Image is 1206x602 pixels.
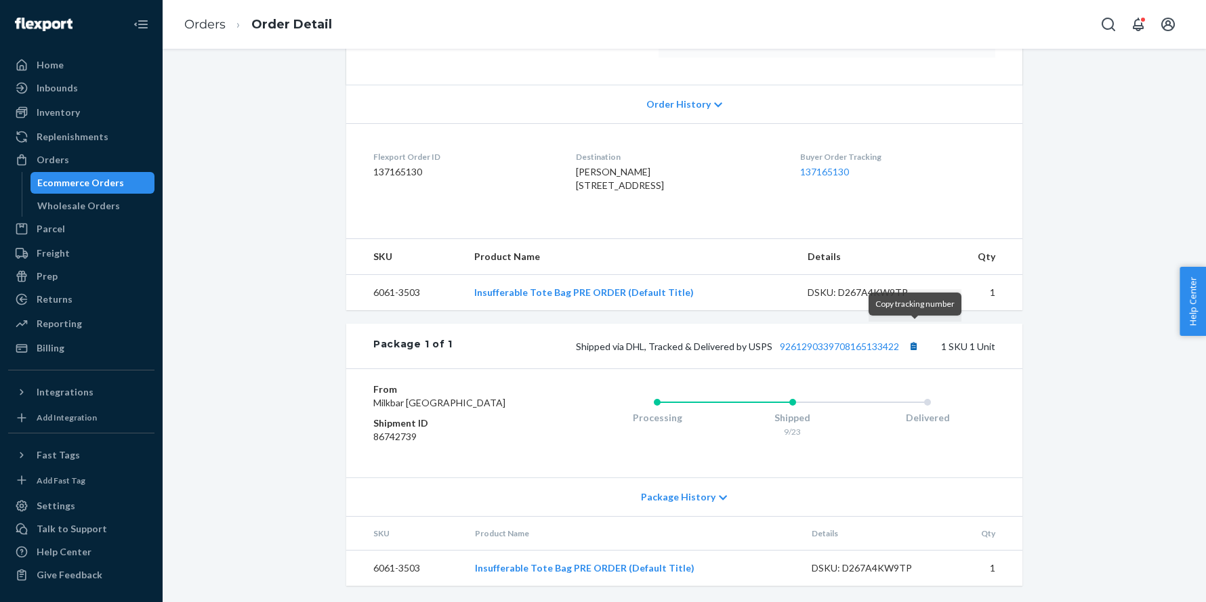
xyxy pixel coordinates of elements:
div: Freight [37,246,70,260]
a: Insufferable Tote Bag PRE ORDER (Default Title) [474,286,694,298]
div: 1 SKU 1 Unit [453,337,995,355]
button: Close Navigation [127,11,154,38]
div: Reporting [37,317,82,330]
a: Parcel [8,218,154,240]
div: Orders [37,153,69,167]
a: Settings [8,495,154,517]
div: Fast Tags [37,448,80,462]
img: Flexport logo [15,18,72,31]
a: Orders [184,17,226,32]
div: Help Center [37,545,91,559]
a: Inbounds [8,77,154,99]
a: 9261290339708165133422 [780,341,899,352]
div: Give Feedback [37,568,102,582]
a: Ecommerce Orders [30,172,155,194]
button: Integrations [8,381,154,403]
div: Wholesale Orders [37,199,120,213]
button: Open Search Box [1095,11,1122,38]
span: Milkbar [GEOGRAPHIC_DATA] [373,397,505,408]
button: Open account menu [1155,11,1182,38]
a: Wholesale Orders [30,195,155,217]
a: 137165130 [800,166,849,177]
span: Package History [641,490,715,504]
div: 9/23 [725,426,860,437]
td: 6061-3503 [346,551,464,586]
a: Help Center [8,541,154,563]
span: Copy tracking number [875,299,955,309]
a: Add Integration [8,408,154,427]
a: Replenishments [8,126,154,148]
div: DSKU: D267A4KW9TP [812,561,939,575]
th: Qty [950,517,1022,551]
button: Copy tracking number [904,337,922,355]
div: Parcel [37,222,65,236]
a: Order Detail [251,17,332,32]
button: Open notifications [1125,11,1152,38]
button: Fast Tags [8,444,154,466]
dd: 86742739 [373,430,535,444]
dt: Shipment ID [373,416,535,430]
div: Inventory [37,106,80,119]
th: Qty [946,239,1022,275]
div: Shipped [725,411,860,425]
div: Integrations [37,385,93,399]
th: SKU [346,239,463,275]
div: Talk to Support [37,522,107,536]
td: 1 [950,551,1022,586]
div: Returns [37,293,72,306]
dt: Destination [576,151,778,163]
dt: Buyer Order Tracking [800,151,995,163]
a: Home [8,54,154,76]
div: Ecommerce Orders [37,176,124,190]
div: Package 1 of 1 [373,337,453,355]
a: Talk to Support [8,518,154,540]
a: Add Fast Tag [8,471,154,490]
ol: breadcrumbs [173,5,343,45]
span: Order History [646,98,711,111]
th: SKU [346,517,464,551]
a: Insufferable Tote Bag PRE ORDER (Default Title) [475,562,694,574]
button: Help Center [1180,267,1206,336]
a: Prep [8,265,154,287]
div: Billing [37,341,64,355]
div: Processing [589,411,725,425]
a: Returns [8,288,154,310]
span: Shipped via DHL, Tracked & Delivered by USPS [576,341,922,352]
th: Details [801,517,950,551]
dd: 137165130 [373,165,554,179]
th: Product Name [464,517,801,551]
div: Home [37,58,64,72]
button: Give Feedback [8,564,154,586]
th: Product Name [463,239,797,275]
a: Freight [8,242,154,264]
td: 1 [946,275,1022,311]
a: Billing [8,337,154,359]
dt: From [373,383,535,396]
div: Inbounds [37,81,78,95]
div: Delivered [860,411,995,425]
a: Reporting [8,313,154,335]
dt: Flexport Order ID [373,151,554,163]
div: Settings [37,499,75,513]
td: 6061-3503 [346,275,463,311]
th: Details [797,239,946,275]
span: [PERSON_NAME] [STREET_ADDRESS] [576,166,664,191]
div: Add Fast Tag [37,475,85,486]
div: Add Integration [37,412,97,423]
div: Prep [37,270,58,283]
a: Orders [8,149,154,171]
div: Replenishments [37,130,108,144]
a: Inventory [8,102,154,123]
div: DSKU: D267A4KW9TP [808,286,935,299]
